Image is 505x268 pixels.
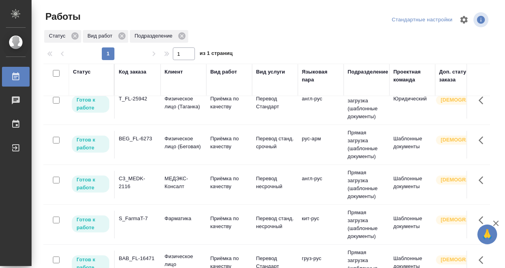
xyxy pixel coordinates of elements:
div: Исполнитель может приступить к работе [71,135,110,153]
div: Подразделение [130,30,188,43]
p: [DEMOGRAPHIC_DATA] [441,96,480,104]
p: [DEMOGRAPHIC_DATA] [441,136,480,144]
p: Подразделение [135,32,175,40]
button: 🙏 [477,225,497,244]
p: [DEMOGRAPHIC_DATA] [441,216,480,224]
div: Вид работ [83,30,128,43]
p: Физическое лицо (Таганка) [165,95,202,111]
div: BEG_FL-6273 [119,135,157,143]
p: МЕДЭКС-Консалт [165,175,202,191]
span: Работы [43,10,80,23]
p: [DEMOGRAPHIC_DATA] [441,176,480,184]
span: из 1 страниц [200,49,233,60]
td: Шаблонные документы [389,131,435,159]
div: split button [390,14,454,26]
td: Прямая загрузка (шаблонные документы) [344,205,389,244]
div: T_FL-25942 [119,95,157,103]
button: Здесь прячутся важные кнопки [474,171,493,190]
td: рус-арм [298,131,344,159]
div: Вид услуги [256,68,285,76]
div: Статус [73,68,91,76]
button: Здесь прячутся важные кнопки [474,91,493,110]
td: кит-рус [298,211,344,238]
td: англ-рус [298,91,344,119]
div: Клиент [165,68,183,76]
p: Вид работ [88,32,115,40]
p: Приёмка по качеству [210,135,248,151]
button: Здесь прячутся важные кнопки [474,131,493,150]
span: Настроить таблицу [454,10,473,29]
div: Код заказа [119,68,146,76]
td: англ-рус [298,171,344,198]
p: Готов к работе [77,216,105,232]
td: Юридический [389,91,435,119]
td: Прямая загрузка (шаблонные документы) [344,125,389,164]
p: Перевод Стандарт [256,95,294,111]
div: Статус [44,30,81,43]
p: Перевод станд. несрочный [256,215,294,230]
div: S_FarmaT-7 [119,215,157,223]
div: Подразделение [348,68,388,76]
td: Шаблонные документы [389,211,435,238]
p: Перевод несрочный [256,175,294,191]
span: Посмотреть информацию [473,12,490,27]
div: Исполнитель может приступить к работе [71,215,110,233]
div: Языковая пара [302,68,340,84]
td: Шаблонные документы [389,171,435,198]
p: Приёмка по качеству [210,95,248,111]
div: Доп. статус заказа [439,68,481,84]
p: [DEMOGRAPHIC_DATA] [441,256,480,264]
div: Исполнитель может приступить к работе [71,95,110,113]
p: Фарматика [165,215,202,223]
p: Готов к работе [77,136,105,152]
div: Вид работ [210,68,237,76]
div: C3_MEDK-2116 [119,175,157,191]
div: Проектная команда [393,68,431,84]
div: BAB_FL-16471 [119,255,157,262]
p: Статус [49,32,68,40]
p: Готов к работе [77,96,105,112]
td: Прямая загрузка (шаблонные документы) [344,165,389,204]
p: Готов к работе [77,176,105,192]
button: Здесь прячутся важные кнопки [474,211,493,230]
p: Перевод станд. срочный [256,135,294,151]
p: Приёмка по качеству [210,175,248,191]
td: Прямая загрузка (шаблонные документы) [344,85,389,125]
p: Физическое лицо (Беговая) [165,135,202,151]
span: 🙏 [481,226,494,243]
p: Приёмка по качеству [210,215,248,230]
div: Исполнитель может приступить к работе [71,175,110,193]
